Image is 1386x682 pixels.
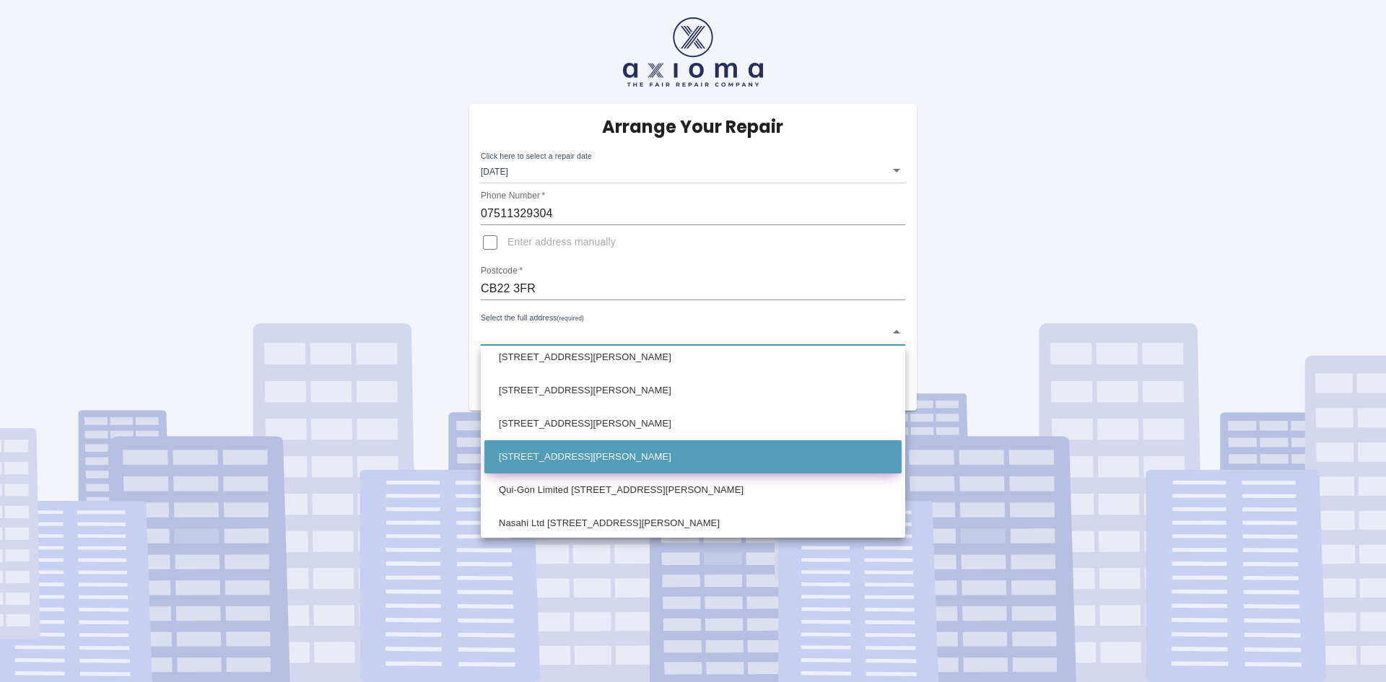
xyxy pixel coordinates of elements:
li: [STREET_ADDRESS][PERSON_NAME] [484,374,902,407]
li: [STREET_ADDRESS][PERSON_NAME] [484,440,902,473]
li: Nasahi Ltd [STREET_ADDRESS][PERSON_NAME] [484,507,902,540]
li: Qui-Gon Limited [STREET_ADDRESS][PERSON_NAME] [484,473,902,507]
li: [STREET_ADDRESS][PERSON_NAME] [484,407,902,440]
li: [STREET_ADDRESS][PERSON_NAME] [484,341,902,374]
